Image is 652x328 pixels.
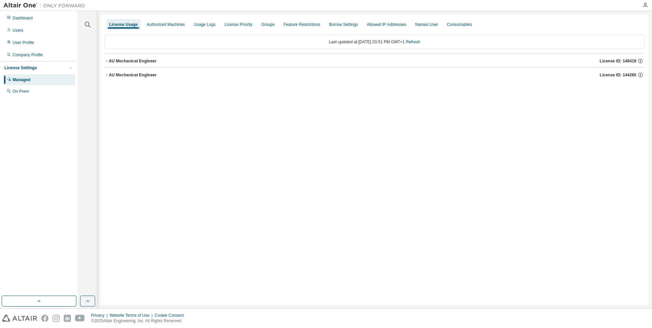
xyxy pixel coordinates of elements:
div: Dashboard [13,15,33,21]
button: AU Mechanical EngineerLicense ID: 148419 [105,54,644,69]
img: Altair One [3,2,89,9]
div: Managed [13,77,30,83]
img: altair_logo.svg [2,315,37,322]
button: AU Mechanical EngineerLicense ID: 144260 [105,68,644,83]
div: AU Mechanical Engineer [109,72,157,78]
div: AU Mechanical Engineer [109,58,157,64]
span: License ID: 148419 [600,58,636,64]
img: youtube.svg [75,315,85,322]
div: Allowed IP Addresses [367,22,406,27]
div: Last updated at: [DATE] 03:51 PM GMT+1 [105,35,644,49]
img: facebook.svg [41,315,48,322]
div: License Settings [4,65,37,71]
div: License Usage [109,22,138,27]
div: Company Profile [13,52,43,58]
div: Users [13,28,23,33]
div: License Priority [224,22,252,27]
div: Consumables [447,22,472,27]
div: Usage Logs [194,22,216,27]
div: Privacy [91,313,109,318]
div: On Prem [13,89,29,94]
div: Website Terms of Use [109,313,154,318]
div: Groups [261,22,275,27]
p: © 2025 Altair Engineering, Inc. All Rights Reserved. [91,318,188,324]
div: Named User [415,22,438,27]
div: User Profile [13,40,34,45]
div: Feature Restrictions [284,22,320,27]
div: Authorized Machines [147,22,185,27]
div: Borrow Settings [329,22,358,27]
span: License ID: 144260 [600,72,636,78]
a: Refresh [406,40,420,44]
img: linkedin.svg [64,315,71,322]
img: instagram.svg [53,315,60,322]
div: Cookie Consent [154,313,188,318]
